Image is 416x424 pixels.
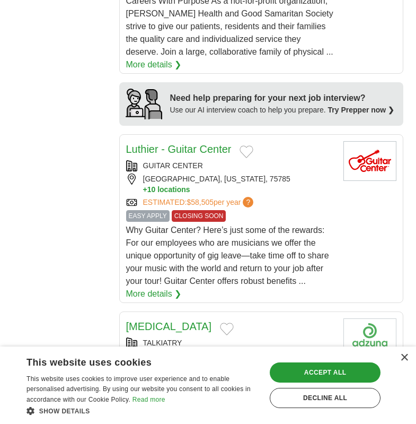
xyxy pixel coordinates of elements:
[26,353,233,369] div: This website uses cookies
[126,288,182,300] a: More details ❯
[26,375,251,404] span: This website uses cookies to improve user experience and to enable personalised advertising. By u...
[187,198,214,206] span: $58,505
[143,197,256,208] a: ESTIMATED:$58,505per year?
[343,318,396,358] img: Company logo
[240,145,253,158] button: Add to favorite jobs
[126,174,335,195] div: [GEOGRAPHIC_DATA], [US_STATE], 75785
[126,143,232,155] a: Luthier - Guitar Center
[126,58,182,71] a: More details ❯
[143,185,147,195] span: +
[143,185,335,195] button: +10 locations
[126,210,170,222] span: EASY APPLY
[220,323,234,335] button: Add to favorite jobs
[132,396,165,403] a: Read more, opens a new window
[328,106,395,114] a: Try Prepper now ❯
[400,354,408,362] div: Close
[143,161,203,170] a: GUITAR CENTER
[343,141,396,181] img: Guitar Center logo
[270,388,380,408] div: Decline all
[243,197,253,207] span: ?
[39,408,90,415] span: Show details
[172,210,226,222] span: CLOSING SOON
[170,92,395,105] div: Need help preparing for your next job interview?
[170,105,395,116] div: Use our AI interview coach to help you prepare.
[26,405,259,416] div: Show details
[126,338,335,349] div: TALKIATRY
[126,321,212,332] a: [MEDICAL_DATA]
[126,226,329,285] span: Why Guitar Center? Here’s just some of the rewards: For our employees who are musicians we offer ...
[270,362,380,383] div: Accept all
